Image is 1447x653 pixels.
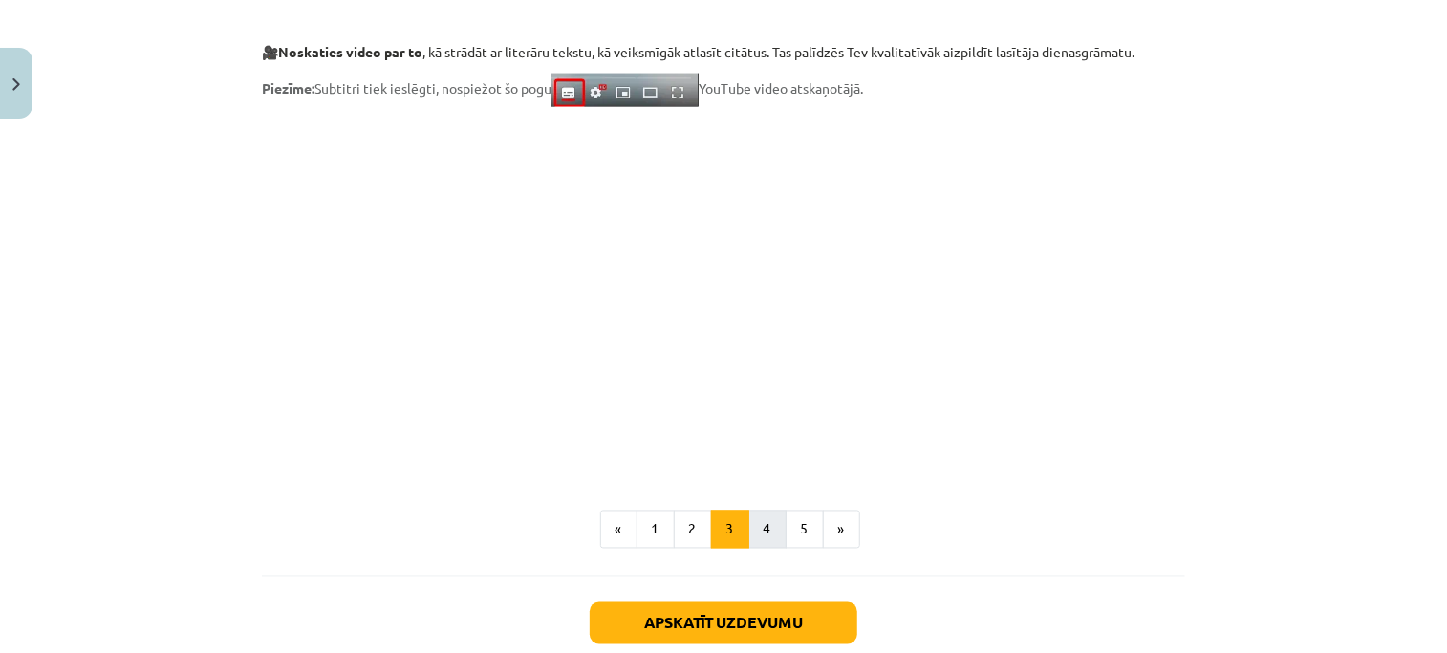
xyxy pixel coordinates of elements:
button: 4 [748,511,787,549]
p: 🎥 , kā strādāt ar literāru tekstu, kā veiksmīgāk atlasīt citātus. Tas palīdzēs Tev kvalitatīvāk a... [262,42,1185,62]
button: 5 [786,511,824,549]
nav: Page navigation example [262,511,1185,549]
button: « [600,511,637,549]
button: 3 [711,511,749,549]
button: 2 [674,511,712,549]
button: Apskatīt uzdevumu [590,602,857,644]
button: 1 [637,511,675,549]
button: » [823,511,860,549]
span: Subtitri tiek ieslēgti, nospiežot šo pogu YouTube video atskaņotājā. [262,79,863,97]
strong: Noskaties video par to [278,43,422,60]
strong: Piezīme: [262,79,314,97]
img: icon-close-lesson-0947bae3869378f0d4975bcd49f059093ad1ed9edebbc8119c70593378902aed.svg [12,78,20,91]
